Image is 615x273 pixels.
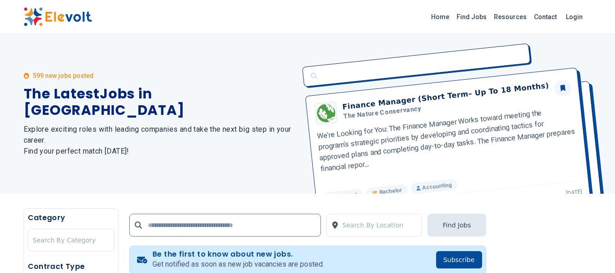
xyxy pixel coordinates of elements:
[427,214,486,237] button: Find Jobs
[436,251,482,268] button: Subscribe
[33,71,94,80] p: 599 new jobs posted
[28,212,114,223] h5: Category
[530,10,560,24] a: Contact
[560,8,588,26] a: Login
[28,261,114,272] h5: Contract Type
[569,229,615,273] iframe: Chat Widget
[152,259,324,270] p: Get notified as soon as new job vacancies are posted.
[490,10,530,24] a: Resources
[24,124,297,157] h2: Explore exciting roles with leading companies and take the next big step in your career. Find you...
[24,86,297,118] h1: The Latest Jobs in [GEOGRAPHIC_DATA]
[453,10,490,24] a: Find Jobs
[24,7,92,26] img: Elevolt
[152,250,324,259] h4: Be the first to know about new jobs.
[427,10,453,24] a: Home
